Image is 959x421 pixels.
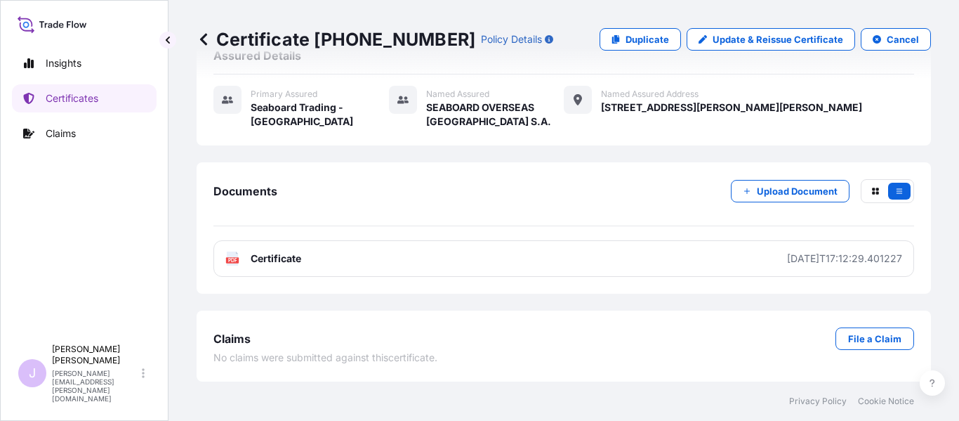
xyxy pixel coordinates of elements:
[228,258,237,263] text: PDF
[600,28,681,51] a: Duplicate
[29,366,36,380] span: J
[213,351,437,365] span: No claims were submitted against this certificate .
[858,396,914,407] a: Cookie Notice
[601,89,699,100] span: Named Assured Address
[46,127,76,141] p: Claims
[789,396,847,407] a: Privacy Policy
[12,84,157,112] a: Certificates
[213,332,251,346] span: Claims
[426,101,564,129] span: SEABOARD OVERSEAS [GEOGRAPHIC_DATA] S.A.
[687,28,855,51] a: Update & Reissue Certificate
[12,49,157,77] a: Insights
[52,369,139,403] p: [PERSON_NAME][EMAIL_ADDRESS][PERSON_NAME][DOMAIN_NAME]
[887,32,919,46] p: Cancel
[861,28,931,51] button: Cancel
[251,252,301,266] span: Certificate
[46,91,98,105] p: Certificates
[197,28,475,51] p: Certificate [PHONE_NUMBER]
[787,252,902,266] div: [DATE]T17:12:29.401227
[835,328,914,350] a: File a Claim
[713,32,843,46] p: Update & Reissue Certificate
[12,119,157,148] a: Claims
[848,332,901,346] p: File a Claim
[213,240,914,277] a: PDFCertificate[DATE]T17:12:29.401227
[46,56,81,70] p: Insights
[213,184,277,198] span: Documents
[757,184,838,198] p: Upload Document
[251,89,317,100] span: Primary assured
[481,32,542,46] p: Policy Details
[731,180,849,202] button: Upload Document
[626,32,669,46] p: Duplicate
[426,89,489,100] span: Named Assured
[601,101,862,115] span: [STREET_ADDRESS][PERSON_NAME][PERSON_NAME]
[251,101,389,129] span: Seaboard Trading - [GEOGRAPHIC_DATA]
[52,344,139,366] p: [PERSON_NAME] [PERSON_NAME]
